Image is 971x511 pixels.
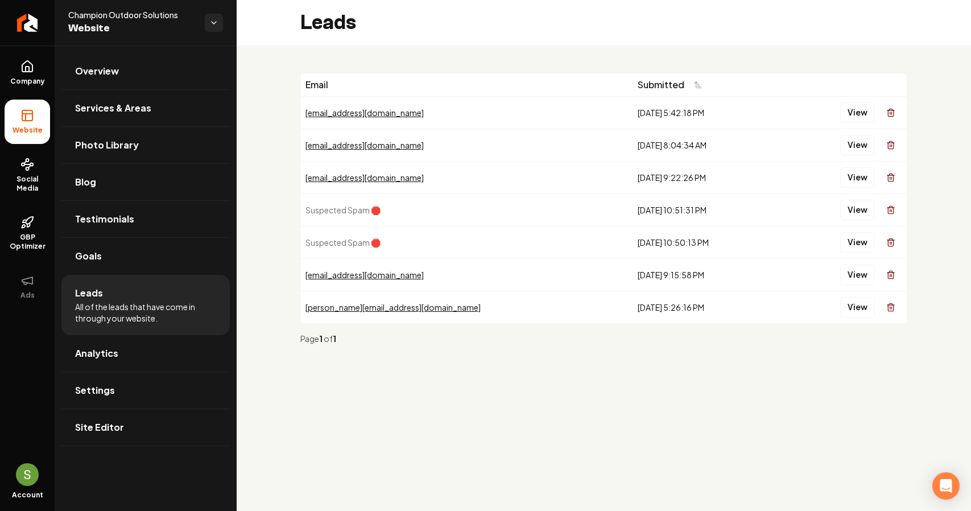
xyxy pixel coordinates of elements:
span: Page [300,333,319,344]
span: Analytics [75,347,118,360]
div: [DATE] 10:51:31 PM [638,204,774,216]
div: Email [305,78,629,92]
strong: 1 [319,333,324,344]
h2: Leads [300,11,356,34]
a: Analytics [61,335,230,372]
div: [EMAIL_ADDRESS][DOMAIN_NAME] [305,107,629,118]
button: View [840,135,875,155]
span: Submitted [638,78,684,92]
span: Photo Library [75,138,139,152]
div: [DATE] 10:50:13 PM [638,237,774,248]
span: Account [12,491,43,500]
span: Services & Areas [75,101,151,115]
span: Blog [75,175,96,189]
div: [DATE] 5:26:16 PM [638,302,774,313]
a: Testimonials [61,201,230,237]
a: Overview [61,53,230,89]
a: Services & Areas [61,90,230,126]
div: [DATE] 9:15:58 PM [638,269,774,281]
button: View [840,265,875,285]
div: Open Intercom Messenger [932,472,960,500]
span: of [324,333,333,344]
a: Company [5,51,50,95]
span: Site Editor [75,421,124,434]
span: All of the leads that have come in through your website. [75,301,216,324]
button: View [840,102,875,123]
a: Settings [61,372,230,409]
div: [DATE] 5:42:18 PM [638,107,774,118]
img: Sales Champion [16,463,39,486]
div: [DATE] 8:04:34 AM [638,139,774,151]
button: Open user button [16,463,39,486]
span: Website [68,20,196,36]
span: Social Media [5,175,50,193]
span: Suspected Spam 🛑 [305,205,381,215]
a: Photo Library [61,127,230,163]
span: Leads [75,286,103,300]
div: [EMAIL_ADDRESS][DOMAIN_NAME] [305,139,629,151]
button: View [840,167,875,188]
span: Testimonials [75,212,134,226]
button: View [840,232,875,253]
div: [EMAIL_ADDRESS][DOMAIN_NAME] [305,269,629,281]
a: Site Editor [61,409,230,446]
span: Overview [75,64,119,78]
a: Goals [61,238,230,274]
span: Suspected Spam 🛑 [305,237,381,248]
button: Submitted [638,75,709,95]
span: Champion Outdoor Solutions [68,9,196,20]
button: Ads [5,265,50,309]
span: GBP Optimizer [5,233,50,251]
button: View [840,297,875,318]
span: Company [6,77,49,86]
a: Social Media [5,149,50,202]
div: [EMAIL_ADDRESS][DOMAIN_NAME] [305,172,629,183]
div: [DATE] 9:22:26 PM [638,172,774,183]
button: View [840,200,875,220]
span: Settings [75,384,115,397]
a: Blog [61,164,230,200]
div: [PERSON_NAME][EMAIL_ADDRESS][DOMAIN_NAME] [305,302,629,313]
strong: 1 [333,333,336,344]
span: Goals [75,249,102,263]
span: Ads [16,291,39,300]
img: Rebolt Logo [17,14,38,32]
span: Website [8,126,47,135]
a: GBP Optimizer [5,207,50,260]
